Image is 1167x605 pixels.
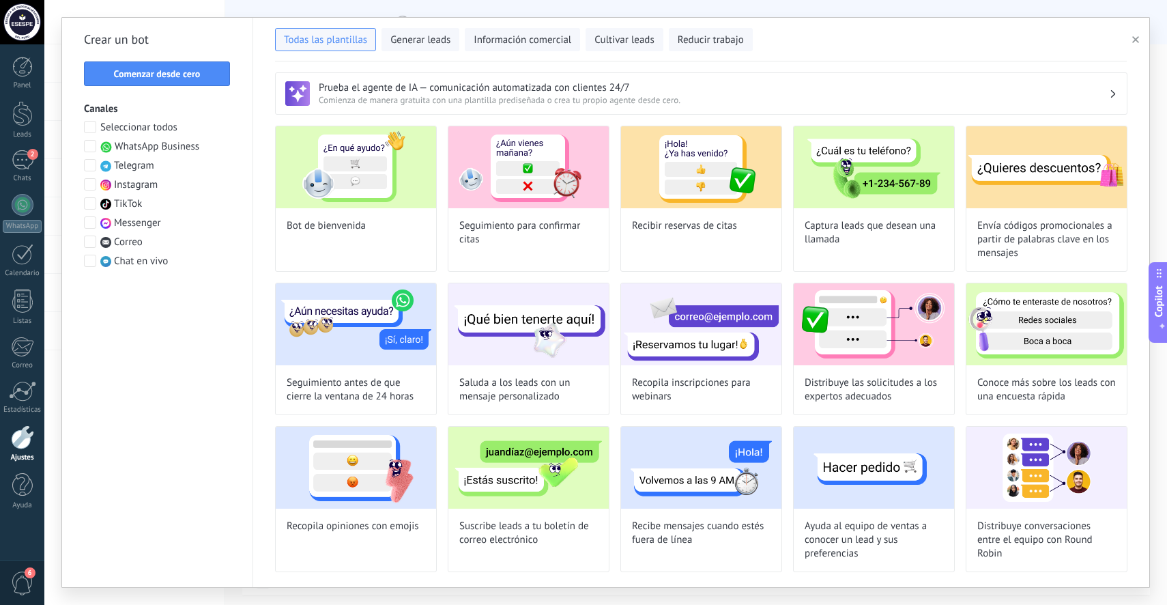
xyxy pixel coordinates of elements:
span: Recopila inscripciones para webinars [632,376,770,404]
span: Bot de bienvenida [287,219,366,233]
span: Seleccionar todos [100,121,177,135]
img: Recopila opiniones con emojis [276,427,436,509]
div: WhatsApp [3,220,42,233]
img: Suscribe leads a tu boletín de correo electrónico [448,427,609,509]
img: Seguimiento antes de que cierre la ventana de 24 horas [276,283,436,365]
span: Reducir trabajo [678,33,744,47]
span: Ayuda al equipo de ventas a conocer un lead y sus preferencias [805,520,943,561]
span: Distribuye conversaciones entre el equipo con Round Robin [977,520,1116,561]
span: Todas las plantillas [284,33,367,47]
span: Chat en vivo [114,255,168,268]
span: Recibir reservas de citas [632,219,737,233]
img: Captura leads que desean una llamada [794,126,954,208]
span: WhatsApp Business [115,140,199,154]
span: Messenger [114,216,161,230]
button: Reducir trabajo [669,28,753,51]
span: Correo [114,236,143,249]
h3: Prueba el agente de IA — comunicación automatizada con clientes 24/7 [319,81,1109,94]
span: Seguimiento antes de que cierre la ventana de 24 horas [287,376,425,404]
img: Recibir reservas de citas [621,126,781,208]
div: Chats [3,174,42,183]
span: Captura leads que desean una llamada [805,219,943,247]
div: Ajustes [3,453,42,462]
img: Recibe mensajes cuando estés fuera de línea [621,427,781,509]
span: Información comercial [474,33,571,47]
img: Conoce más sobre los leads con una encuesta rápida [966,283,1127,365]
h2: Crear un bot [84,29,231,51]
button: Todas las plantillas [275,28,376,51]
span: Cultivar leads [594,33,654,47]
span: Distribuye las solicitudes a los expertos adecuados [805,376,943,404]
span: Instagram [114,178,158,192]
span: Copilot [1152,286,1166,318]
div: Estadísticas [3,406,42,414]
div: Ayuda [3,501,42,510]
button: Comenzar desde cero [84,61,230,86]
span: Comenzar desde cero [114,69,201,79]
img: Bot de bienvenida [276,126,436,208]
img: Distribuye las solicitudes a los expertos adecuados [794,283,954,365]
span: Comienza de manera gratuita con una plantilla prediseñada o crea tu propio agente desde cero. [319,94,1109,106]
div: Correo [3,361,42,370]
button: Cultivar leads [586,28,663,51]
span: TikTok [114,197,142,211]
span: Seguimiento para confirmar citas [459,219,598,247]
img: Distribuye conversaciones entre el equipo con Round Robin [966,427,1127,509]
img: Seguimiento para confirmar citas [448,126,609,208]
span: Telegram [114,159,154,173]
img: Envía códigos promocionales a partir de palabras clave en los mensajes [966,126,1127,208]
img: Ayuda al equipo de ventas a conocer un lead y sus preferencias [794,427,954,509]
span: Saluda a los leads con un mensaje personalizado [459,376,598,404]
div: Calendario [3,269,42,278]
button: Información comercial [465,28,580,51]
span: Recopila opiniones con emojis [287,520,419,533]
h3: Canales [84,102,231,115]
span: 6 [25,567,35,578]
span: Recibe mensajes cuando estés fuera de línea [632,520,770,547]
div: Panel [3,81,42,90]
button: Generar leads [381,28,459,51]
span: Conoce más sobre los leads con una encuesta rápida [977,376,1116,404]
div: Leads [3,130,42,139]
span: Envía códigos promocionales a partir de palabras clave en los mensajes [977,219,1116,260]
span: Generar leads [390,33,450,47]
img: Saluda a los leads con un mensaje personalizado [448,283,609,365]
div: Listas [3,317,42,326]
span: 2 [27,149,38,160]
span: Suscribe leads a tu boletín de correo electrónico [459,520,598,547]
img: Recopila inscripciones para webinars [621,283,781,365]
